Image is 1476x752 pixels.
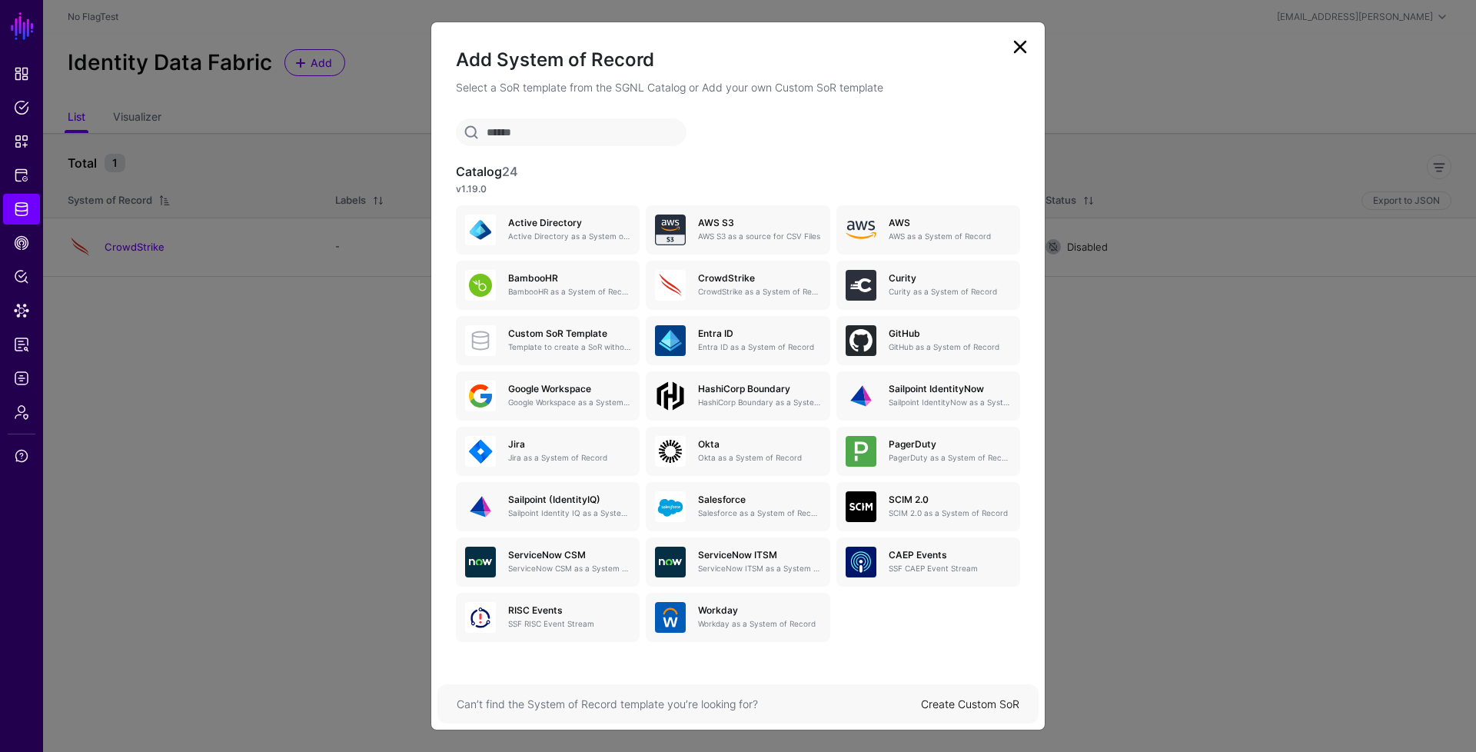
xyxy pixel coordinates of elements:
[508,273,630,284] h5: BambooHR
[655,436,686,467] img: svg+xml;base64,PHN2ZyB3aWR0aD0iNjQiIGhlaWdodD0iNjQiIHZpZXdCb3g9IjAgMCA2NCA2NCIgZmlsbD0ibm9uZSIgeG...
[836,427,1020,476] a: PagerDutyPagerDuty as a System of Record
[456,482,640,531] a: Sailpoint (IdentityIQ)Sailpoint Identity IQ as a System of Record
[456,427,640,476] a: JiraJira as a System of Record
[508,397,630,408] p: Google Workspace as a System of Record
[698,273,820,284] h5: CrowdStrike
[889,452,1011,464] p: PagerDuty as a System of Record
[456,165,1020,179] h3: Catalog
[698,550,820,561] h5: ServiceNow ITSM
[698,494,820,505] h5: Salesforce
[889,273,1011,284] h5: Curity
[456,316,640,365] a: Custom SoR TemplateTemplate to create a SoR without any entities, attributes or relationships. On...
[889,328,1011,339] h5: GitHub
[698,231,820,242] p: AWS S3 as a source for CSV Files
[698,563,820,574] p: ServiceNow ITSM as a System of Record
[655,325,686,356] img: svg+xml;base64,PHN2ZyB3aWR0aD0iNjQiIGhlaWdodD0iNjQiIHZpZXdCb3g9IjAgMCA2NCA2NCIgZmlsbD0ibm9uZSIgeG...
[698,328,820,339] h5: Entra ID
[456,261,640,310] a: BambooHRBambooHR as a System of Record
[846,547,876,577] img: svg+xml;base64,PHN2ZyB3aWR0aD0iNjQiIGhlaWdodD0iNjQiIHZpZXdCb3g9IjAgMCA2NCA2NCIgZmlsbD0ibm9uZSIgeG...
[646,537,829,587] a: ServiceNow ITSMServiceNow ITSM as a System of Record
[889,397,1011,408] p: Sailpoint IdentityNow as a System of Record
[889,231,1011,242] p: AWS as a System of Record
[889,507,1011,519] p: SCIM 2.0 as a System of Record
[456,205,640,255] a: Active DirectoryActive Directory as a System of Record
[456,47,1020,73] h2: Add System of Record
[698,439,820,450] h5: Okta
[508,231,630,242] p: Active Directory as a System of Record
[698,618,820,630] p: Workday as a System of Record
[698,605,820,616] h5: Workday
[836,316,1020,365] a: GitHubGitHub as a System of Record
[646,261,829,310] a: CrowdStrikeCrowdStrike as a System of Record
[465,547,496,577] img: svg+xml;base64,PHN2ZyB3aWR0aD0iNjQiIGhlaWdodD0iNjQiIHZpZXdCb3g9IjAgMCA2NCA2NCIgZmlsbD0ibm9uZSIgeG...
[889,286,1011,298] p: Curity as a System of Record
[508,605,630,616] h5: RISC Events
[921,697,1019,710] a: Create Custom SoR
[698,384,820,394] h5: HashiCorp Boundary
[502,164,518,179] span: 24
[456,79,1020,95] p: Select a SoR template from the SGNL Catalog or Add your own Custom SoR template
[846,381,876,411] img: svg+xml;base64,PHN2ZyB3aWR0aD0iNjQiIGhlaWdodD0iNjQiIHZpZXdCb3g9IjAgMCA2NCA2NCIgZmlsbD0ibm9uZSIgeG...
[698,452,820,464] p: Okta as a System of Record
[508,218,630,228] h5: Active Directory
[508,452,630,464] p: Jira as a System of Record
[836,482,1020,531] a: SCIM 2.0SCIM 2.0 as a System of Record
[508,507,630,519] p: Sailpoint Identity IQ as a System of Record
[889,341,1011,353] p: GitHub as a System of Record
[836,537,1020,587] a: CAEP EventsSSF CAEP Event Stream
[646,427,829,476] a: OktaOkta as a System of Record
[655,602,686,633] img: svg+xml;base64,PHN2ZyB3aWR0aD0iNjQiIGhlaWdodD0iNjQiIHZpZXdCb3g9IjAgMCA2NCA2NCIgZmlsbD0ibm9uZSIgeG...
[465,602,496,633] img: svg+xml;base64,PHN2ZyB3aWR0aD0iNjQiIGhlaWdodD0iNjQiIHZpZXdCb3g9IjAgMCA2NCA2NCIgZmlsbD0ibm9uZSIgeG...
[655,270,686,301] img: svg+xml;base64,PHN2ZyB3aWR0aD0iNjQiIGhlaWdodD0iNjQiIHZpZXdCb3g9IjAgMCA2NCA2NCIgZmlsbD0ibm9uZSIgeG...
[465,270,496,301] img: svg+xml;base64,PHN2ZyB3aWR0aD0iNjQiIGhlaWdodD0iNjQiIHZpZXdCb3g9IjAgMCA2NCA2NCIgZmlsbD0ibm9uZSIgeG...
[457,696,921,712] div: Can’t find the System of Record template you’re looking for?
[655,547,686,577] img: svg+xml;base64,PHN2ZyB3aWR0aD0iNjQiIGhlaWdodD0iNjQiIHZpZXdCb3g9IjAgMCA2NCA2NCIgZmlsbD0ibm9uZSIgeG...
[508,384,630,394] h5: Google Workspace
[465,215,496,245] img: svg+xml;base64,PHN2ZyB3aWR0aD0iNjQiIGhlaWdodD0iNjQiIHZpZXdCb3g9IjAgMCA2NCA2NCIgZmlsbD0ibm9uZSIgeG...
[846,491,876,522] img: svg+xml;base64,PHN2ZyB3aWR0aD0iNjQiIGhlaWdodD0iNjQiIHZpZXdCb3g9IjAgMCA2NCA2NCIgZmlsbD0ibm9uZSIgeG...
[846,215,876,245] img: svg+xml;base64,PHN2ZyB4bWxucz0iaHR0cDovL3d3dy53My5vcmcvMjAwMC9zdmciIHhtbG5zOnhsaW5rPSJodHRwOi8vd3...
[646,482,829,531] a: SalesforceSalesforce as a System of Record
[889,439,1011,450] h5: PagerDuty
[508,341,630,353] p: Template to create a SoR without any entities, attributes or relationships. Once created, you can...
[889,218,1011,228] h5: AWS
[846,270,876,301] img: svg+xml;base64,PHN2ZyB3aWR0aD0iNjQiIGhlaWdodD0iNjQiIHZpZXdCb3g9IjAgMCA2NCA2NCIgZmlsbD0ibm9uZSIgeG...
[655,491,686,522] img: svg+xml;base64,PHN2ZyB3aWR0aD0iNjQiIGhlaWdodD0iNjQiIHZpZXdCb3g9IjAgMCA2NCA2NCIgZmlsbD0ibm9uZSIgeG...
[698,286,820,298] p: CrowdStrike as a System of Record
[508,439,630,450] h5: Jira
[456,371,640,421] a: Google WorkspaceGoogle Workspace as a System of Record
[508,328,630,339] h5: Custom SoR Template
[698,341,820,353] p: Entra ID as a System of Record
[456,593,640,642] a: RISC EventsSSF RISC Event Stream
[508,494,630,505] h5: Sailpoint (IdentityIQ)
[508,550,630,561] h5: ServiceNow CSM
[889,494,1011,505] h5: SCIM 2.0
[836,371,1020,421] a: Sailpoint IdentityNowSailpoint IdentityNow as a System of Record
[646,593,829,642] a: WorkdayWorkday as a System of Record
[646,371,829,421] a: HashiCorp BoundaryHashiCorp Boundary as a System of Record
[846,436,876,467] img: svg+xml;base64,PHN2ZyB3aWR0aD0iNjQiIGhlaWdodD0iNjQiIHZpZXdCb3g9IjAgMCA2NCA2NCIgZmlsbD0ibm9uZSIgeG...
[698,397,820,408] p: HashiCorp Boundary as a System of Record
[889,384,1011,394] h5: Sailpoint IdentityNow
[836,261,1020,310] a: CurityCurity as a System of Record
[465,436,496,467] img: svg+xml;base64,PHN2ZyB3aWR0aD0iNjQiIGhlaWdodD0iNjQiIHZpZXdCb3g9IjAgMCA2NCA2NCIgZmlsbD0ibm9uZSIgeG...
[655,381,686,411] img: svg+xml;base64,PHN2ZyB4bWxucz0iaHR0cDovL3d3dy53My5vcmcvMjAwMC9zdmciIHdpZHRoPSIxMDBweCIgaGVpZ2h0PS...
[655,215,686,245] img: svg+xml;base64,PHN2ZyB3aWR0aD0iNjQiIGhlaWdodD0iNjQiIHZpZXdCb3g9IjAgMCA2NCA2NCIgZmlsbD0ibm9uZSIgeG...
[889,563,1011,574] p: SSF CAEP Event Stream
[836,205,1020,255] a: AWSAWS as a System of Record
[646,205,829,255] a: AWS S3AWS S3 as a source for CSV Files
[508,286,630,298] p: BambooHR as a System of Record
[508,563,630,574] p: ServiceNow CSM as a System of Record
[698,507,820,519] p: Salesforce as a System of Record
[465,381,496,411] img: svg+xml;base64,PHN2ZyB3aWR0aD0iNjQiIGhlaWdodD0iNjQiIHZpZXdCb3g9IjAgMCA2NCA2NCIgZmlsbD0ibm9uZSIgeG...
[456,183,487,195] strong: v1.19.0
[698,218,820,228] h5: AWS S3
[465,491,496,522] img: svg+xml;base64,PHN2ZyB3aWR0aD0iNjQiIGhlaWdodD0iNjQiIHZpZXdCb3g9IjAgMCA2NCA2NCIgZmlsbD0ibm9uZSIgeG...
[646,316,829,365] a: Entra IDEntra ID as a System of Record
[508,618,630,630] p: SSF RISC Event Stream
[889,550,1011,561] h5: CAEP Events
[846,325,876,356] img: svg+xml;base64,PHN2ZyB3aWR0aD0iNjQiIGhlaWdodD0iNjQiIHZpZXdCb3g9IjAgMCA2NCA2NCIgZmlsbD0ibm9uZSIgeG...
[456,537,640,587] a: ServiceNow CSMServiceNow CSM as a System of Record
